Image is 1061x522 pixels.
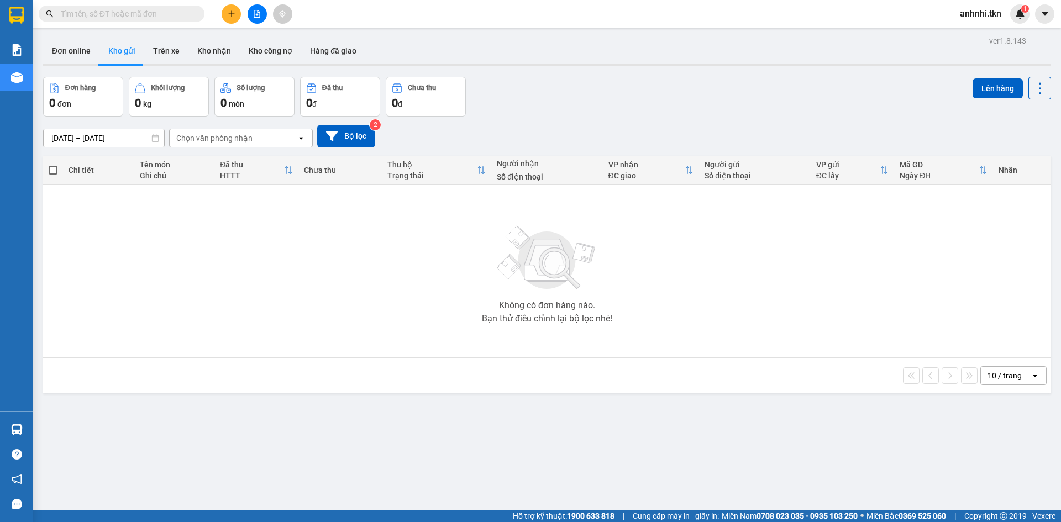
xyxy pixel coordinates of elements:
[382,156,491,185] th: Toggle SortBy
[513,510,614,522] span: Hỗ trợ kỹ thuật:
[722,510,858,522] span: Miền Nam
[99,38,144,64] button: Kho gửi
[497,172,597,181] div: Số điện thoại
[894,156,993,185] th: Toggle SortBy
[370,119,381,130] sup: 2
[151,84,185,92] div: Khối lượng
[11,44,23,56] img: solution-icon
[140,160,209,169] div: Tên món
[135,96,141,109] span: 0
[12,449,22,460] span: question-circle
[408,84,436,92] div: Chưa thu
[214,156,298,185] th: Toggle SortBy
[757,512,858,520] strong: 0708 023 035 - 0935 103 250
[811,156,894,185] th: Toggle SortBy
[492,219,602,297] img: svg+xml;base64,PHN2ZyBjbGFzcz0ibGlzdC1wbHVnX19zdmciIHhtbG5zPSJodHRwOi8vd3d3LnczLm9yZy8yMDAwL3N2Zy...
[65,84,96,92] div: Đơn hàng
[1040,9,1050,19] span: caret-down
[1023,5,1027,13] span: 1
[1015,9,1025,19] img: icon-new-feature
[214,77,295,117] button: Số lượng0món
[392,96,398,109] span: 0
[899,512,946,520] strong: 0369 525 060
[304,166,376,175] div: Chưa thu
[900,171,979,180] div: Ngày ĐH
[398,99,402,108] span: đ
[860,514,864,518] span: ⚪️
[301,38,365,64] button: Hàng đã giao
[603,156,700,185] th: Toggle SortBy
[44,129,164,147] input: Select a date range.
[43,38,99,64] button: Đơn online
[866,510,946,522] span: Miền Bắc
[43,77,123,117] button: Đơn hàng0đơn
[46,10,54,18] span: search
[220,96,227,109] span: 0
[229,99,244,108] span: món
[188,38,240,64] button: Kho nhận
[973,78,1023,98] button: Lên hàng
[143,99,151,108] span: kg
[608,160,685,169] div: VP nhận
[253,10,261,18] span: file-add
[705,171,805,180] div: Số điện thoại
[317,125,375,147] button: Bộ lọc
[312,99,317,108] span: đ
[61,8,191,20] input: Tìm tên, số ĐT hoặc mã đơn
[297,134,306,143] svg: open
[228,10,235,18] span: plus
[387,171,477,180] div: Trạng thái
[69,166,128,175] div: Chi tiết
[57,99,71,108] span: đơn
[237,84,265,92] div: Số lượng
[705,160,805,169] div: Người gửi
[1021,5,1029,13] sup: 1
[300,77,380,117] button: Đã thu0đ
[12,499,22,509] span: message
[989,35,1026,47] div: ver 1.8.143
[248,4,267,24] button: file-add
[816,171,880,180] div: ĐC lấy
[11,72,23,83] img: warehouse-icon
[11,424,23,435] img: warehouse-icon
[129,77,209,117] button: Khối lượng0kg
[9,7,24,24] img: logo-vxr
[1031,371,1039,380] svg: open
[633,510,719,522] span: Cung cấp máy in - giấy in:
[322,84,343,92] div: Đã thu
[623,510,624,522] span: |
[220,171,284,180] div: HTTT
[1035,4,1054,24] button: caret-down
[279,10,286,18] span: aim
[999,166,1046,175] div: Nhãn
[482,314,612,323] div: Bạn thử điều chỉnh lại bộ lọc nhé!
[387,160,477,169] div: Thu hộ
[608,171,685,180] div: ĐC giao
[954,510,956,522] span: |
[497,159,597,168] div: Người nhận
[240,38,301,64] button: Kho công nợ
[12,474,22,484] span: notification
[900,160,979,169] div: Mã GD
[951,7,1010,20] span: anhnhi.tkn
[386,77,466,117] button: Chưa thu0đ
[220,160,284,169] div: Đã thu
[140,171,209,180] div: Ghi chú
[144,38,188,64] button: Trên xe
[499,301,595,310] div: Không có đơn hàng nào.
[49,96,55,109] span: 0
[306,96,312,109] span: 0
[1000,512,1007,520] span: copyright
[222,4,241,24] button: plus
[816,160,880,169] div: VP gửi
[567,512,614,520] strong: 1900 633 818
[273,4,292,24] button: aim
[988,370,1022,381] div: 10 / trang
[176,133,253,144] div: Chọn văn phòng nhận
